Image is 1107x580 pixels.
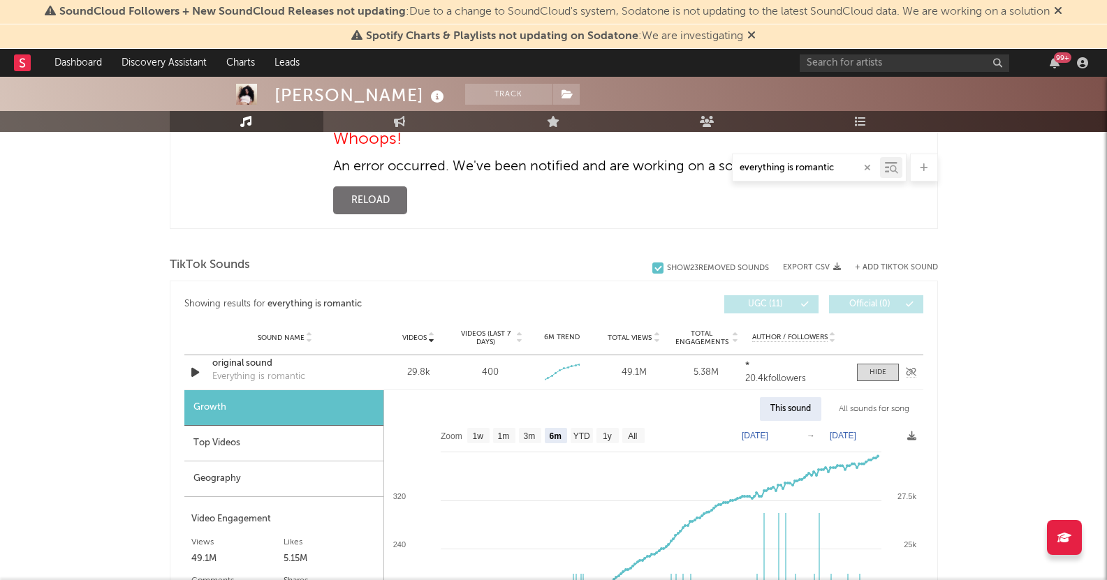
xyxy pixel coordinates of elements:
[191,511,376,528] div: Video Engagement
[897,492,916,500] text: 27.5k
[472,431,483,441] text: 1w
[184,461,383,497] div: Geography
[465,84,552,105] button: Track
[59,6,1050,17] span: : Due to a change to SoundCloud's system, Sodatone is not updating to the latest SoundCloud data....
[673,366,738,380] div: 5.38M
[170,257,250,274] span: TikTok Sounds
[742,431,768,440] text: [DATE]
[602,431,611,441] text: 1y
[393,492,405,500] text: 320
[386,366,451,380] div: 29.8k
[191,534,284,551] div: Views
[838,300,902,308] span: Official ( 0 )
[441,431,462,441] text: Zoom
[333,131,774,147] h1: Whoops!
[1050,57,1060,68] button: 99+
[184,295,554,313] div: Showing results for
[601,366,666,380] div: 49.1M
[608,334,652,342] span: Total Views
[184,390,383,426] div: Growth
[747,31,756,42] span: Dismiss
[45,49,112,77] a: Dashboard
[745,374,842,384] div: 20.4k followers
[904,540,916,549] text: 25k
[529,332,594,343] div: 6M Trend
[841,264,938,272] button: + Add TikTok Sound
[212,357,358,371] a: original sound
[667,264,769,273] div: Show 23 Removed Sounds
[59,6,406,17] span: SoundCloud Followers + New SoundCloud Releases not updating
[733,300,798,308] span: UGC ( 11 )
[573,431,589,441] text: YTD
[829,295,923,313] button: Official(0)
[217,49,265,77] a: Charts
[828,397,920,421] div: All sounds for song
[1054,52,1071,63] div: 99 +
[752,333,828,342] span: Author / Followers
[191,551,284,567] div: 49.1M
[760,397,821,421] div: This sound
[497,431,509,441] text: 1m
[333,186,407,214] button: Reload
[284,534,376,551] div: Likes
[724,295,819,313] button: UGC(11)
[112,49,217,77] a: Discovery Assistant
[366,31,638,42] span: Spotify Charts & Playlists not updating on Sodatone
[1054,6,1062,17] span: Dismiss
[800,54,1009,72] input: Search for artists
[457,329,514,346] span: Videos (last 7 days)
[212,370,305,384] div: Everything is romantic
[274,84,448,107] div: [PERSON_NAME]
[523,431,535,441] text: 3m
[673,329,730,346] span: Total Engagements
[284,551,376,567] div: 5.15M
[628,431,637,441] text: All
[807,431,815,440] text: →
[258,334,305,342] span: Sound Name
[733,163,880,174] input: Search by song name or URL
[184,426,383,461] div: Top Videos
[393,540,405,549] text: 240
[366,31,743,42] span: : We are investigating
[830,431,856,440] text: [DATE]
[783,263,841,272] button: Export CSV
[265,49,309,77] a: Leads
[549,431,561,441] text: 6m
[855,264,938,272] button: + Add TikTok Sound
[267,296,362,313] div: everything is romantic
[482,366,499,380] div: 400
[402,334,427,342] span: Videos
